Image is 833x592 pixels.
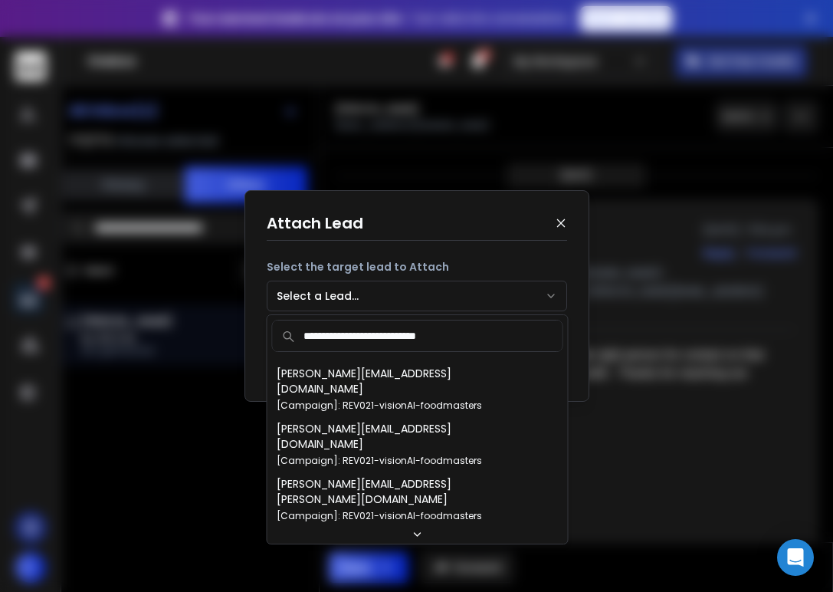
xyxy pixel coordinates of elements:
h1: Attach Lead [267,212,363,234]
div: [Campaign]: REV021-visionAI-foodmasters [277,455,507,467]
div: [Campaign]: REV021-visionAI-foodmasters [277,510,507,522]
p: Select the target lead to Attach [267,259,567,275]
div: [Campaign]: REV021-visionAI-foodmasters [277,400,507,412]
button: Select a Lead... [267,281,567,311]
div: [PERSON_NAME][EMAIL_ADDRESS][DOMAIN_NAME] [277,366,507,396]
div: Open Intercom Messenger [777,539,814,576]
div: [PERSON_NAME][EMAIL_ADDRESS][DOMAIN_NAME] [277,421,507,452]
div: [PERSON_NAME][EMAIL_ADDRESS][PERSON_NAME][DOMAIN_NAME] [277,476,507,507]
